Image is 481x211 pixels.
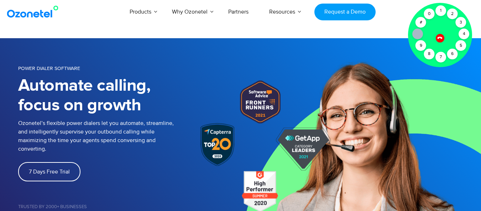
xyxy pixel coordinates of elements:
[314,4,375,20] a: Request a Demo
[447,9,458,19] div: 2
[435,52,446,62] div: 7
[447,49,458,59] div: 6
[18,205,241,209] h5: Trusted by 2000+ Businesses
[456,40,466,51] div: 5
[18,65,80,71] span: POWER DIALER SOFTWARE
[415,40,426,51] div: 9
[424,49,435,59] div: 8
[456,17,466,28] div: 3
[29,169,70,175] span: 7 Days Free Trial
[18,162,80,181] a: 7 Days Free Trial
[435,5,446,16] div: 1
[415,17,426,28] div: #
[18,119,178,153] p: Ozonetel’s flexible power dialers let you automate, streamline, and intelligently supervise your ...
[459,29,469,39] div: 4
[18,76,174,115] h1: Automate calling, focus on growth
[424,9,435,19] div: 0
